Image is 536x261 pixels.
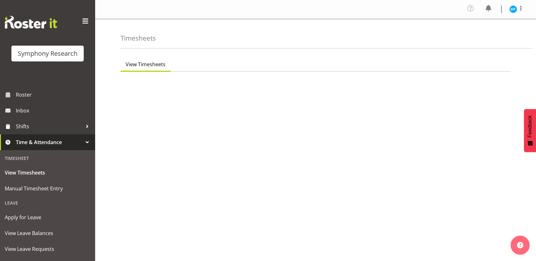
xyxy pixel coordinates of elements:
a: View Timesheets [2,165,94,181]
span: Manual Timesheet Entry [5,184,90,193]
img: Rosterit website logo [5,16,57,29]
a: View Leave Requests [2,241,94,257]
span: Shifts [16,122,82,131]
span: Inbox [16,106,92,115]
span: Feedback [527,115,533,137]
button: Feedback - Show survey [524,109,536,152]
div: Symphony Research [18,49,77,58]
span: Roster [16,90,92,99]
span: View Timesheets [5,168,90,177]
span: Time & Attendance [16,137,82,147]
span: View Leave Requests [5,244,90,254]
span: View Leave Balances [5,228,90,238]
img: divyadeep-parmar11611.jpg [509,5,517,13]
img: help-xxl-2.png [517,242,523,248]
h4: Timesheets [121,35,156,42]
div: Timesheet [2,152,94,165]
span: View Timesheets [126,60,166,68]
a: Manual Timesheet Entry [2,181,94,196]
a: Apply for Leave [2,209,94,225]
a: View Leave Balances [2,225,94,241]
div: Leave [2,196,94,209]
span: Apply for Leave [5,213,90,222]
